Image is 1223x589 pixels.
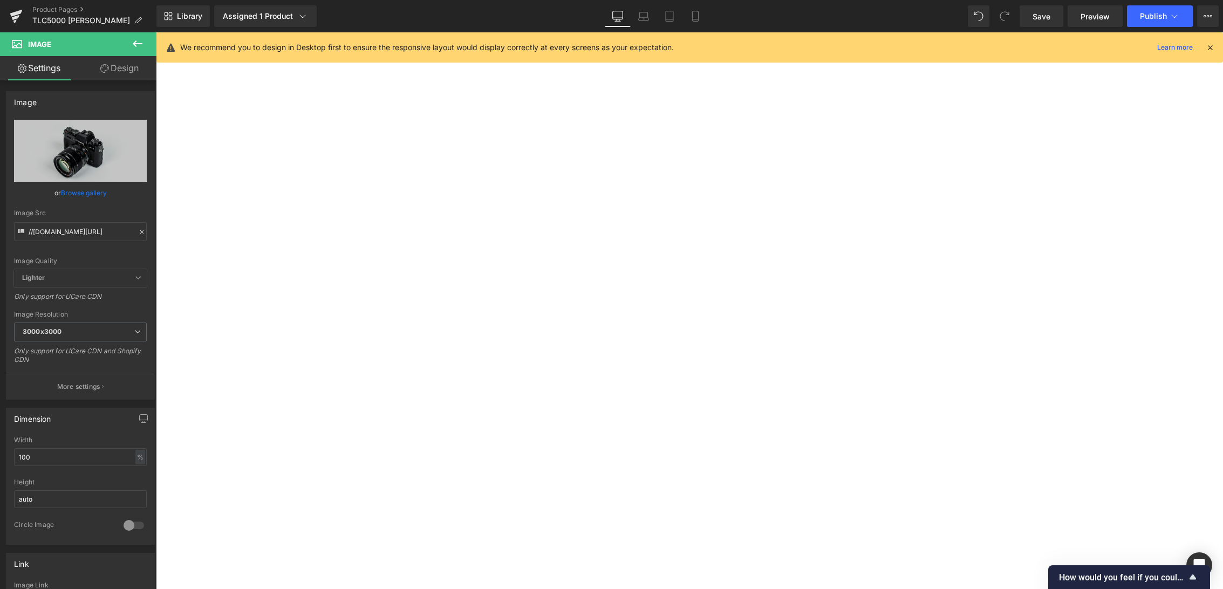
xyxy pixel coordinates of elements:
a: Mobile [682,5,708,27]
b: Lighter [22,273,45,282]
span: Preview [1081,11,1110,22]
div: Circle Image [14,520,113,532]
div: Only support for UCare CDN [14,292,147,308]
div: Dimension [14,408,51,423]
iframe: To enrich screen reader interactions, please activate Accessibility in Grammarly extension settings [156,32,1223,589]
span: Image [28,40,51,49]
span: Save [1033,11,1050,22]
div: Width [14,436,147,444]
div: Image Quality [14,257,147,265]
div: or [14,187,147,198]
a: Browse gallery [61,183,107,202]
div: Image [14,92,37,107]
input: auto [14,490,147,508]
input: auto [14,448,147,466]
span: TLC5000 [PERSON_NAME] [32,16,130,25]
div: Image Resolution [14,311,147,318]
b: 3000x3000 [23,327,62,335]
a: Design [80,56,159,80]
div: Image Link [14,581,147,589]
button: Undo [968,5,989,27]
a: Learn more [1153,41,1197,54]
p: More settings [57,382,100,392]
input: Link [14,222,147,241]
button: Redo [994,5,1015,27]
button: More settings [6,374,154,399]
div: Assigned 1 Product [223,11,308,22]
a: Preview [1068,5,1123,27]
a: Laptop [631,5,657,27]
div: Image Src [14,209,147,217]
div: Link [14,553,29,569]
a: Tablet [657,5,682,27]
p: We recommend you to design in Desktop first to ensure the responsive layout would display correct... [180,42,674,53]
a: Product Pages [32,5,156,14]
a: Desktop [605,5,631,27]
span: Publish [1140,12,1167,20]
span: Library [177,11,202,21]
a: New Library [156,5,210,27]
div: Only support for UCare CDN and Shopify CDN [14,347,147,371]
button: More [1197,5,1219,27]
span: How would you feel if you could no longer use GemPages? [1059,572,1186,583]
div: Open Intercom Messenger [1186,552,1212,578]
button: Publish [1127,5,1193,27]
button: Show survey - How would you feel if you could no longer use GemPages? [1059,571,1199,584]
div: % [135,450,145,464]
div: Height [14,478,147,486]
